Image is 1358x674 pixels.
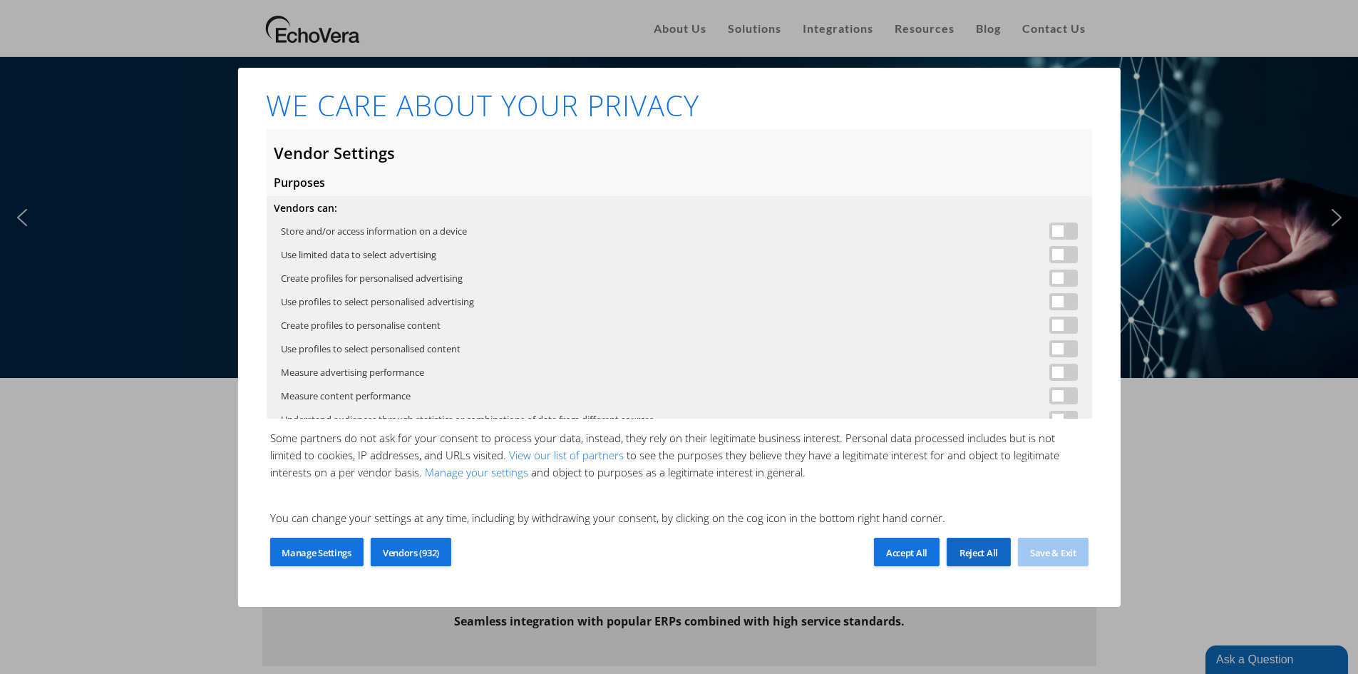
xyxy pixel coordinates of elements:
[11,9,132,26] div: Ask a Question
[383,546,439,559] span: Vendors (932)
[282,546,351,559] span: Manage Settings
[280,364,423,381] label: Measure advertising performance
[273,176,1091,189] h3: Purposes
[269,429,1088,481] p: Some partners do not ask for your consent to process your data, instead, they rely on their legit...
[280,246,436,263] label: Use limited data to select advertising
[280,387,410,404] label: Measure content performance
[280,340,460,357] label: Use profiles to select personalised content
[421,465,530,479] a: Manage your settings
[273,143,1091,162] h2: Vendor Settings
[280,411,653,428] label: Understand audiences through statistics or combinations of data from different sources
[280,223,466,240] label: Store and/or access information on a device
[280,270,462,287] label: Create profiles for personalised advertising
[280,317,440,334] label: Create profiles to personalise content
[505,448,626,462] a: View our list of partners
[269,509,1088,526] p: You can change your settings at any time, including by withdrawing your consent, by clicking on t...
[273,201,1091,215] h4: Vendors can:
[266,89,699,122] h1: WE CARE ABOUT YOUR PRIVACY
[960,546,998,559] span: Reject All
[280,293,473,310] label: Use profiles to select personalised advertising
[886,546,927,559] span: Accept All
